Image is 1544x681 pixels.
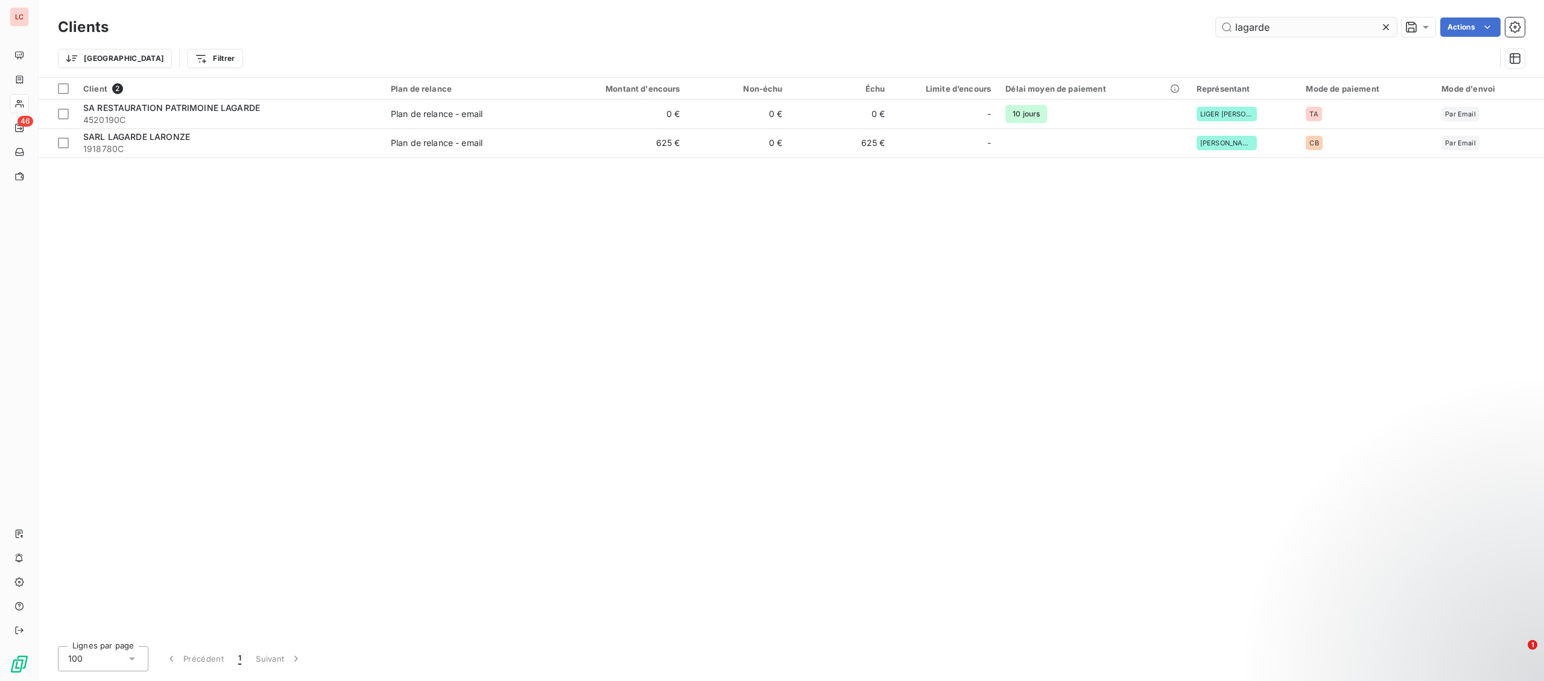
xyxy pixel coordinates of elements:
[83,103,260,113] span: SA RESTAURATION PATRIMOINE LAGARDE
[987,137,991,149] span: -
[238,653,241,665] span: 1
[550,100,688,128] td: 0 €
[987,108,991,120] span: -
[10,654,29,674] img: Logo LeanPay
[1528,640,1537,650] span: 1
[58,49,172,68] button: [GEOGRAPHIC_DATA]
[83,84,107,93] span: Client
[17,116,33,127] span: 46
[688,128,790,157] td: 0 €
[1309,139,1318,147] span: CB
[790,100,893,128] td: 0 €
[695,84,783,93] div: Non-échu
[688,100,790,128] td: 0 €
[550,128,688,157] td: 625 €
[1309,110,1318,118] span: TA
[1503,640,1532,669] iframe: Intercom live chat
[1445,139,1475,147] span: Par Email
[797,84,885,93] div: Échu
[790,128,893,157] td: 625 €
[391,137,482,149] div: Plan de relance - email
[112,83,123,94] span: 2
[83,131,190,142] span: SARL LAGARDE LARONZE
[1197,84,1292,93] div: Représentant
[58,16,109,38] h3: Clients
[248,646,309,671] button: Suivant
[1306,84,1427,93] div: Mode de paiement
[391,108,482,120] div: Plan de relance - email
[1005,84,1182,93] div: Délai moyen de paiement
[1441,84,1537,93] div: Mode d'envoi
[68,653,83,665] span: 100
[1200,139,1253,147] span: [PERSON_NAME]
[1440,17,1501,37] button: Actions
[1005,105,1047,123] span: 10 jours
[1216,17,1397,37] input: Rechercher
[83,114,376,126] span: 4520190C
[231,646,248,671] button: 1
[1445,110,1475,118] span: Par Email
[158,646,231,671] button: Précédent
[187,49,242,68] button: Filtrer
[10,7,29,27] div: LC
[557,84,680,93] div: Montant d'encours
[899,84,991,93] div: Limite d’encours
[1303,564,1544,648] iframe: Intercom notifications message
[1200,110,1253,118] span: LIGER [PERSON_NAME]
[391,84,543,93] div: Plan de relance
[83,143,376,155] span: 1918780C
